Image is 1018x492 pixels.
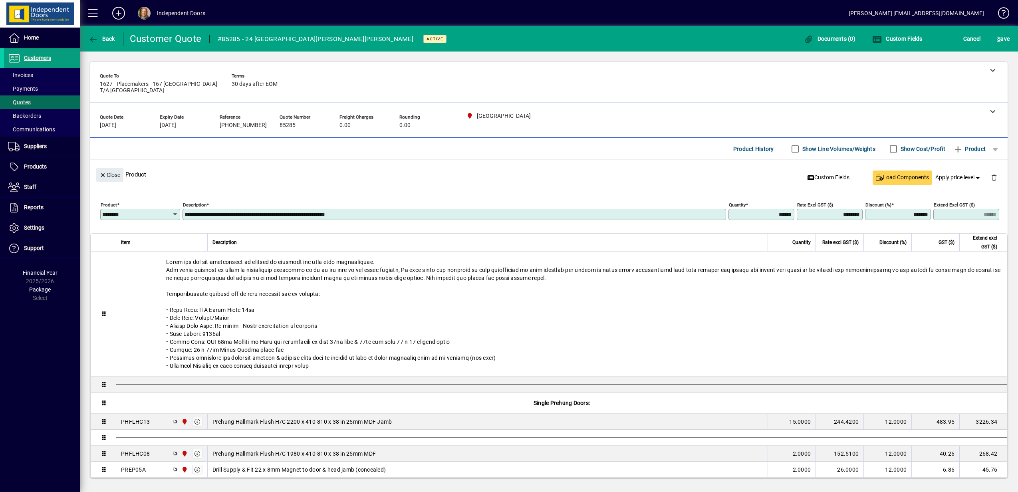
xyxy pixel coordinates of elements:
span: Back [88,36,115,42]
a: Home [4,28,80,48]
div: Customer Quote [130,32,202,45]
a: Staff [4,177,80,197]
div: 26.0000 [821,466,859,474]
a: Products [4,157,80,177]
app-page-header-button: Close [94,171,125,178]
button: Save [995,32,1012,46]
span: [DATE] [160,122,176,129]
div: Single Prehung Doors: [116,393,1007,413]
span: Product History [733,143,774,155]
mat-label: Description [183,202,206,208]
span: 0.00 [399,122,411,129]
button: Documents (0) [802,32,857,46]
span: Christchurch [179,449,189,458]
span: 30 days after EOM [232,81,278,87]
span: Quotes [8,99,31,105]
div: 152.5100 [821,450,859,458]
span: Financial Year [23,270,58,276]
span: Backorders [8,113,41,119]
span: Load Components [876,173,929,182]
a: Knowledge Base [992,2,1008,28]
span: 85285 [280,122,296,129]
span: Payments [8,85,38,92]
span: Active [427,36,443,42]
a: Communications [4,123,80,136]
div: [PERSON_NAME] [EMAIL_ADDRESS][DOMAIN_NAME] [849,7,984,20]
mat-label: Discount (%) [865,202,891,208]
div: PREP05A [121,466,146,474]
div: PHFLHC13 [121,418,150,426]
span: Custom Fields [872,36,923,42]
mat-label: Extend excl GST ($) [934,202,975,208]
span: Support [24,245,44,251]
div: Independent Doors [157,7,205,20]
td: 12.0000 [863,446,911,462]
span: Reports [24,204,44,210]
td: 45.76 [959,462,1007,478]
span: [PHONE_NUMBER] [220,122,267,129]
td: 40.26 [911,446,959,462]
a: Support [4,238,80,258]
span: Documents (0) [804,36,855,42]
span: Drill Supply & Fit 22 x 8mm Magnet to door & head jamb (concealed) [212,466,386,474]
span: Quantity [792,238,811,247]
td: 268.42 [959,446,1007,462]
span: Suppliers [24,143,47,149]
button: Custom Fields [804,171,853,185]
span: Home [24,34,39,41]
span: Rate excl GST ($) [822,238,859,247]
span: 15.0000 [789,418,811,426]
span: Products [24,163,47,170]
span: Close [99,169,120,182]
label: Show Line Volumes/Weights [801,145,875,153]
span: Communications [8,126,55,133]
span: Prehung Hallmark Flush H/C 1980 x 410-810 x 38 in 25mm MDF [212,450,376,458]
div: 244.4200 [821,418,859,426]
a: Invoices [4,68,80,82]
span: S [997,36,1000,42]
span: Custom Fields [808,173,850,182]
button: Profile [131,6,157,20]
span: Item [121,238,131,247]
span: Customers [24,55,51,61]
a: Reports [4,198,80,218]
span: Description [212,238,237,247]
button: Load Components [873,171,932,185]
span: Package [29,286,51,293]
div: Product [90,160,1008,189]
a: Suppliers [4,137,80,157]
mat-label: Rate excl GST ($) [797,202,833,208]
td: 12.0000 [863,462,911,478]
a: Quotes [4,95,80,109]
span: 2.0000 [793,466,811,474]
td: 3226.34 [959,414,1007,430]
mat-label: Quantity [729,202,746,208]
button: Delete [984,168,1004,187]
button: Apply price level [932,171,985,185]
span: 0.00 [339,122,351,129]
a: Settings [4,218,80,238]
span: Product [953,143,986,155]
span: Christchurch [179,417,189,426]
span: Prehung Hallmark Flush H/C 2200 x 410-810 x 38 in 25mm MDF Jamb [212,418,392,426]
span: GST ($) [939,238,954,247]
app-page-header-button: Delete [984,174,1004,181]
button: Product History [730,142,777,156]
span: Extend excl GST ($) [964,234,997,251]
span: 1627 - Placemakers - 167 [GEOGRAPHIC_DATA] T/A [GEOGRAPHIC_DATA] [100,81,220,94]
button: Product [949,142,990,156]
span: Apply price level [935,173,982,182]
span: Staff [24,184,36,190]
span: [DATE] [100,122,116,129]
a: Payments [4,82,80,95]
button: Close [96,168,123,182]
td: 12.0000 [863,414,911,430]
label: Show Cost/Profit [899,145,945,153]
td: 6.86 [911,462,959,478]
span: 2.0000 [793,450,811,458]
mat-label: Product [101,202,117,208]
app-page-header-button: Back [80,32,124,46]
button: Custom Fields [870,32,925,46]
span: Discount (%) [879,238,907,247]
span: ave [997,32,1010,45]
